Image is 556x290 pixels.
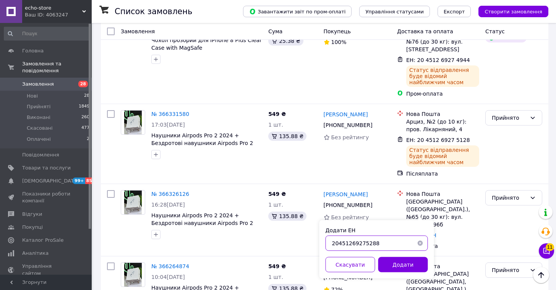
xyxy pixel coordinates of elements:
[151,191,189,197] a: № 366326126
[151,111,189,117] a: № 366331580
[485,28,505,34] span: Статус
[268,191,286,197] span: 549 ₴
[73,178,85,184] span: 99+
[22,263,71,277] span: Управління сайтом
[471,8,548,14] a: Створити замовлення
[22,237,63,244] span: Каталог ProSale
[151,122,185,128] span: 17:03[DATE]
[326,227,356,233] label: Додати ЕН
[124,111,142,134] img: Фото товару
[22,60,92,74] span: Замовлення та повідомлення
[444,9,465,15] span: Експорт
[492,266,527,274] div: Прийнято
[121,262,145,287] a: Фото товару
[151,274,185,280] span: 10:04[DATE]
[546,243,554,251] span: 11
[268,122,283,128] span: 1 шт.
[268,274,283,280] span: 1 шт.
[268,111,286,117] span: 549 ₴
[121,110,145,135] a: Фото товару
[438,6,471,17] button: Експорт
[25,5,82,11] span: echo-store
[324,191,368,198] a: [PERSON_NAME]
[22,178,79,184] span: [DEMOGRAPHIC_DATA]
[87,136,89,143] span: 2
[406,170,479,178] div: Післяплата
[406,90,479,98] div: Пром-оплата
[322,120,374,130] div: [PHONE_NUMBER]
[22,224,43,231] span: Покупці
[406,137,470,143] span: ЕН: 20 4512 6927 5128
[406,110,479,118] div: Нова Пошта
[27,93,38,99] span: Нові
[22,47,44,54] span: Головна
[84,93,89,99] span: 28
[22,152,59,158] span: Повідомлення
[22,165,71,171] span: Товари та послуги
[406,190,479,198] div: Нова Пошта
[121,190,145,215] a: Фото товару
[4,27,90,41] input: Пошук
[124,191,142,214] img: Фото товару
[22,211,42,218] span: Відгуки
[406,65,479,87] div: Статус відправлення буде відомий найближчим часом
[27,125,53,132] span: Скасовані
[322,200,374,210] div: [PHONE_NUMBER]
[268,263,286,269] span: 549 ₴
[331,39,347,45] span: 100%
[406,57,470,63] span: ЕН: 20 4512 6927 4944
[413,236,428,251] button: Очистить
[485,9,542,15] span: Створити замовлення
[78,81,88,87] span: 28
[22,250,49,257] span: Аналітика
[326,257,375,272] button: Скасувати
[243,6,352,17] button: Завантажити звіт по пром-оплаті
[25,11,92,18] div: Ваш ID: 4063247
[268,202,283,208] span: 1 шт.
[268,28,282,34] span: Cума
[324,111,368,118] a: [PERSON_NAME]
[406,145,479,167] div: Статус відправлення буде відомий найближчим часом
[492,114,527,122] div: Прийнято
[81,114,89,121] span: 260
[151,132,253,154] a: Наушники Airpods Pro 2 2024 + Бездротові навушники Airpods Pro 2 Lux + Шумозаглушення
[115,7,192,16] h1: Список замовлень
[22,191,71,204] span: Показники роботи компанії
[478,6,548,17] button: Створити замовлення
[268,212,306,221] div: 135.88 ₴
[365,9,424,15] span: Управління статусами
[85,178,94,184] span: 85
[268,36,303,46] div: 25.38 ₴
[406,262,479,270] div: Нова Пошта
[121,28,155,34] span: Замовлення
[359,6,430,17] button: Управління статусами
[27,114,50,121] span: Виконані
[124,263,142,287] img: Фото товару
[406,242,479,250] div: Післяплата
[151,212,253,234] a: Наушники Airpods Pro 2 2024 + Бездротові навушники Airpods Pro 2 Lux + Шумозаглушення
[492,194,527,202] div: Прийнято
[268,132,306,141] div: 135.88 ₴
[27,136,51,143] span: Оплачені
[331,214,369,220] span: Без рейтингу
[81,125,89,132] span: 477
[378,257,428,272] button: Додати
[151,202,185,208] span: 16:28[DATE]
[539,243,554,259] button: Чат з покупцем11
[331,134,369,140] span: Без рейтингу
[397,28,453,34] span: Доставка та оплата
[22,81,54,88] span: Замовлення
[249,8,345,15] span: Завантажити звіт по пром-оплаті
[324,28,351,34] span: Покупець
[406,198,479,228] div: [GEOGRAPHIC_DATA] ([GEOGRAPHIC_DATA].), №65 (до 30 кг): вул. Наукова, 96б
[27,103,50,110] span: Прийняті
[79,103,89,110] span: 1849
[406,118,479,133] div: Арциз, №2 (до 10 кг): пров. Лікарняний, 4
[533,267,549,283] button: Наверх
[151,263,189,269] a: № 366264874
